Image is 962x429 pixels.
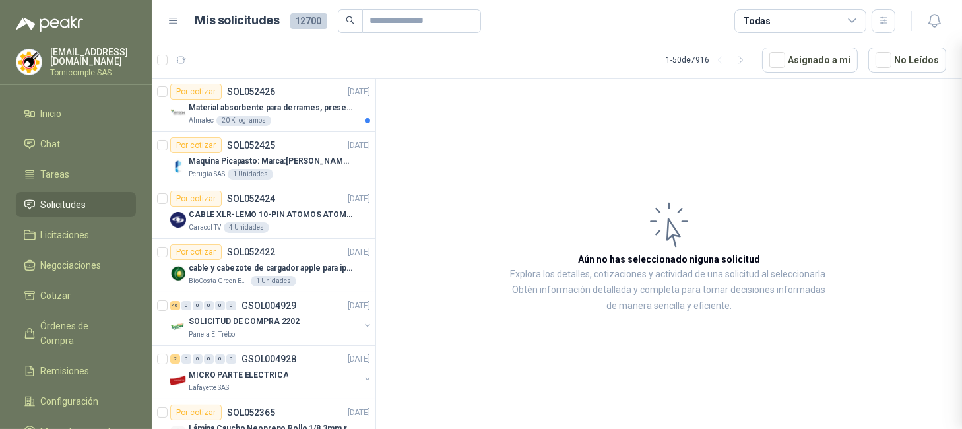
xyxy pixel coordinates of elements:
[41,319,123,348] span: Órdenes de Compra
[743,14,771,28] div: Todas
[41,167,70,181] span: Tareas
[16,49,42,75] img: Company Logo
[50,48,136,66] p: [EMAIL_ADDRESS][DOMAIN_NAME]
[16,283,136,308] a: Cotizar
[41,137,61,151] span: Chat
[50,69,136,77] p: Tornicomple SAS
[290,13,327,29] span: 12700
[16,16,83,32] img: Logo peakr
[41,364,90,378] span: Remisiones
[16,313,136,353] a: Órdenes de Compra
[16,222,136,247] a: Licitaciones
[16,389,136,414] a: Configuración
[41,288,71,303] span: Cotizar
[16,162,136,187] a: Tareas
[16,101,136,126] a: Inicio
[41,228,90,242] span: Licitaciones
[16,131,136,156] a: Chat
[41,197,86,212] span: Solicitudes
[41,394,99,409] span: Configuración
[16,253,136,278] a: Negociaciones
[16,192,136,217] a: Solicitudes
[16,358,136,383] a: Remisiones
[195,11,280,30] h1: Mis solicitudes
[346,16,355,25] span: search
[41,258,102,273] span: Negociaciones
[41,106,62,121] span: Inicio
